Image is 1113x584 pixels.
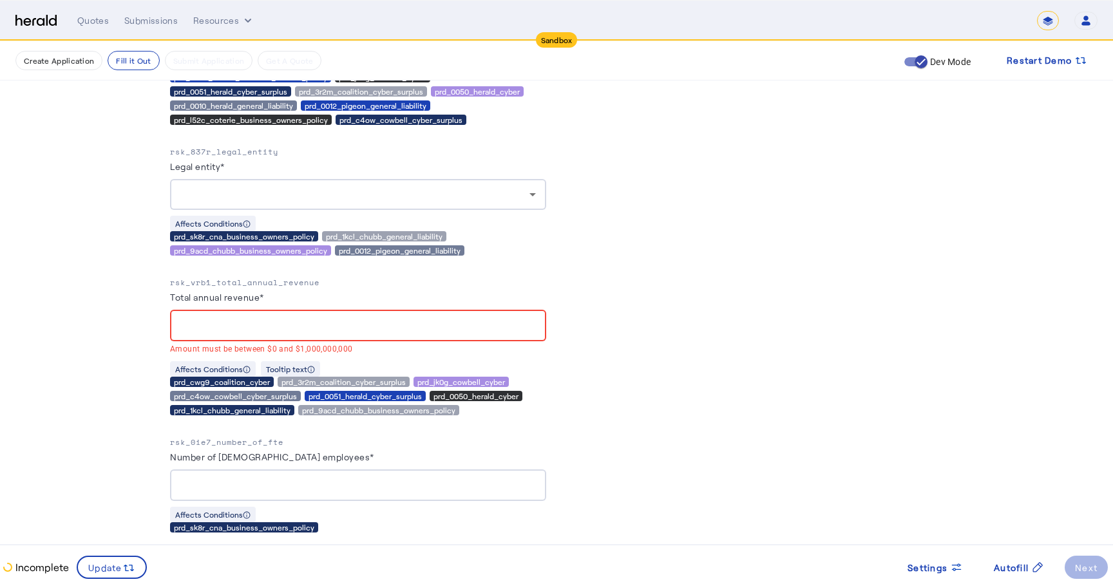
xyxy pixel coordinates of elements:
[295,86,427,97] div: prd_3r2m_coalition_cyber_surplus
[170,341,546,355] mat-error: Amount must be between $0 and $1,000,000,000
[170,100,297,111] div: prd_0010_herald_general_liability
[170,451,374,462] label: Number of [DEMOGRAPHIC_DATA] employees*
[170,245,331,256] div: prd_9acd_chubb_business_owners_policy
[335,245,464,256] div: prd_0012_pigeon_general_liability
[170,276,546,289] p: rsk_vrb1_total_annual_revenue
[984,556,1054,579] button: Autofill
[996,49,1098,72] button: Restart Demo
[77,14,109,27] div: Quotes
[301,100,430,111] div: prd_0012_pigeon_general_liability
[108,51,159,70] button: Fill it Out
[298,405,459,415] div: prd_9acd_chubb_business_owners_policy
[193,14,254,27] button: Resources dropdown menu
[994,561,1029,574] span: Autofill
[258,51,321,70] button: Get A Quote
[170,436,546,449] p: rsk_0ie7_number_of_fte
[1007,53,1072,68] span: Restart Demo
[170,146,546,158] p: rsk_837r_legal_entity
[170,507,256,522] div: Affects Conditions
[13,560,69,575] p: Incomplete
[170,86,291,97] div: prd_0051_herald_cyber_surplus
[897,556,973,579] button: Settings
[15,15,57,27] img: Herald Logo
[908,561,947,574] span: Settings
[170,377,274,387] div: prd_cwg9_coalition_cyber
[431,86,524,97] div: prd_0050_herald_cyber
[414,377,509,387] div: prd_jk0g_cowbell_cyber
[336,115,466,125] div: prd_c4ow_cowbell_cyber_surplus
[124,14,178,27] div: Submissions
[536,32,578,48] div: Sandbox
[430,391,522,401] div: prd_0050_herald_cyber
[88,561,122,574] span: Update
[170,391,301,401] div: prd_c4ow_cowbell_cyber_surplus
[15,51,102,70] button: Create Application
[927,55,971,68] label: Dev Mode
[322,231,446,241] div: prd_1kcl_chubb_general_liability
[278,377,410,387] div: prd_3r2m_coalition_cyber_surplus
[170,231,318,241] div: prd_sk8r_cna_business_owners_policy
[77,556,147,579] button: Update
[170,361,256,377] div: Affects Conditions
[170,216,256,231] div: Affects Conditions
[170,522,318,532] div: prd_sk8r_cna_business_owners_policy
[170,161,225,172] label: Legal entity*
[170,115,332,125] div: prd_l52c_coterie_business_owners_policy
[261,361,320,377] div: Tooltip text
[165,51,252,70] button: Submit Application
[305,391,426,401] div: prd_0051_herald_cyber_surplus
[170,405,294,415] div: prd_1kcl_chubb_general_liability
[170,292,264,303] label: Total annual revenue*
